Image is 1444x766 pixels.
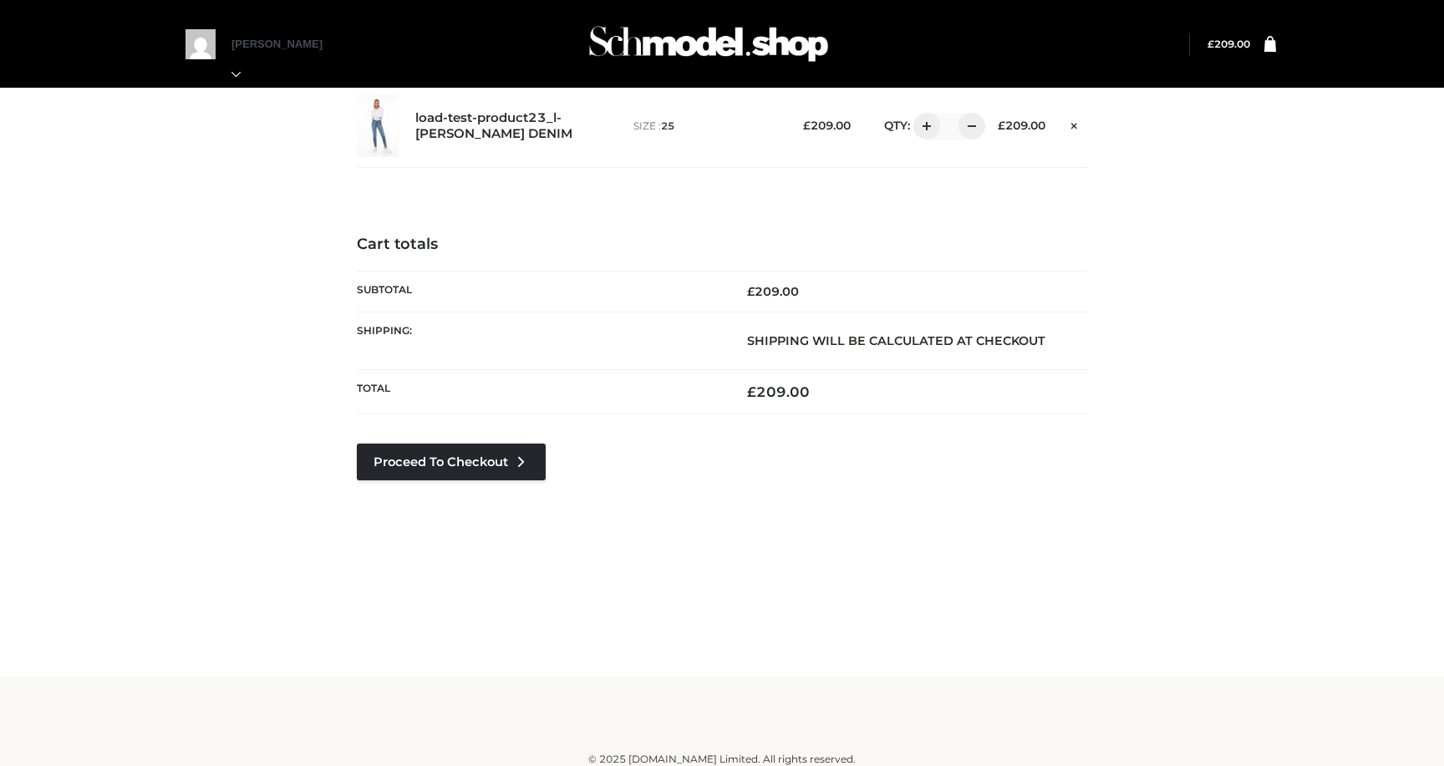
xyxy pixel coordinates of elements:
[747,383,756,400] span: £
[231,38,340,80] a: [PERSON_NAME]
[357,271,722,312] th: Subtotal
[583,11,834,77] img: Schmodel Admin 964
[998,119,1045,132] bdi: 209.00
[867,113,979,140] div: QTY:
[1208,38,1214,50] span: £
[357,94,399,157] img: load-test-product23_l-PARKER SMITH DENIM - 25
[357,312,722,369] th: Shipping:
[747,284,755,299] span: £
[633,119,785,134] p: size :
[1062,113,1087,134] a: Remove this item
[803,119,851,132] bdi: 209.00
[357,370,722,414] th: Total
[998,119,1005,132] span: £
[661,119,674,132] span: 25
[747,333,1045,348] strong: Shipping will be calculated at checkout
[1208,38,1250,50] a: £209.00
[357,236,1087,254] h4: Cart totals
[1208,38,1250,50] bdi: 209.00
[747,383,810,400] bdi: 209.00
[747,284,799,299] bdi: 209.00
[357,444,546,480] a: Proceed to Checkout
[415,110,597,142] a: load-test-product23_l-[PERSON_NAME] DENIM
[803,119,811,132] span: £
